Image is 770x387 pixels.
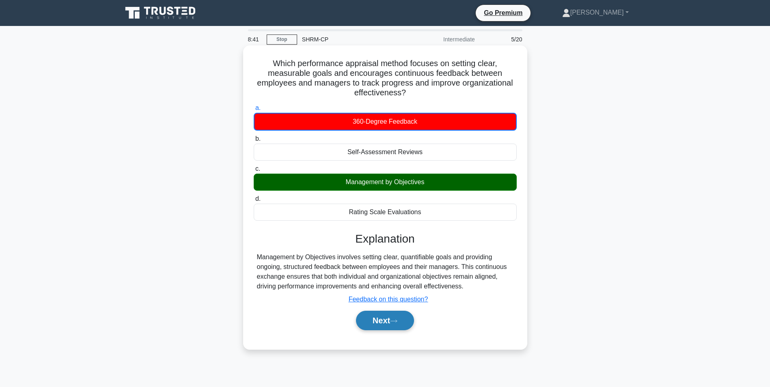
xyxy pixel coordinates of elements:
div: Intermediate [409,31,480,47]
h5: Which performance appraisal method focuses on setting clear, measurable goals and encourages cont... [253,58,518,98]
div: 5/20 [480,31,527,47]
span: b. [255,135,261,142]
span: d. [255,195,261,202]
a: [PERSON_NAME] [543,4,648,21]
div: 8:41 [243,31,267,47]
div: Management by Objectives [254,174,517,191]
span: c. [255,165,260,172]
button: Next [356,311,414,330]
div: 360-Degree Feedback [254,113,517,131]
div: Rating Scale Evaluations [254,204,517,221]
div: Self-Assessment Reviews [254,144,517,161]
a: Go Premium [479,8,527,18]
div: Management by Objectives involves setting clear, quantifiable goals and providing ongoing, struct... [257,252,513,291]
h3: Explanation [259,232,512,246]
span: a. [255,104,261,111]
a: Stop [267,34,297,45]
a: Feedback on this question? [349,296,428,303]
div: SHRM-CP [297,31,409,47]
